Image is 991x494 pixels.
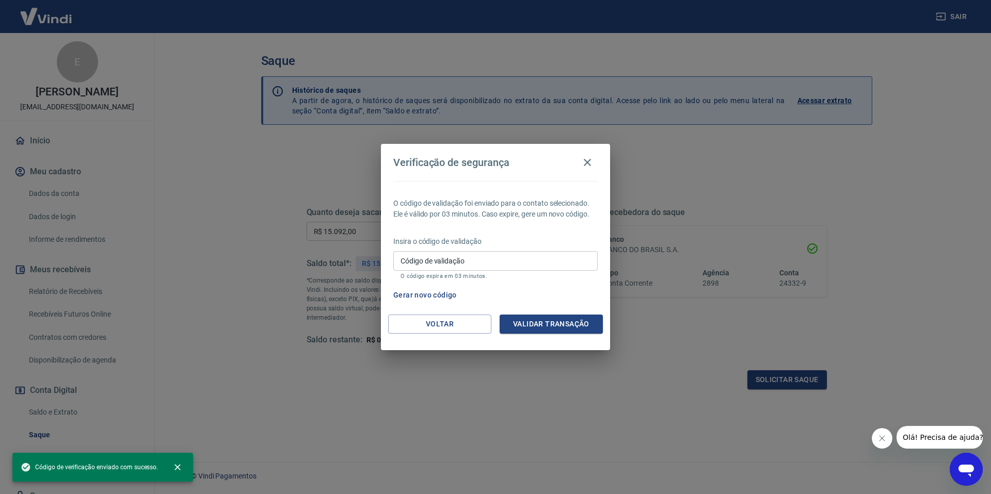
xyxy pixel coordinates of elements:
button: close [166,456,189,479]
iframe: Close message [872,428,892,449]
iframe: Button to launch messaging window [950,453,983,486]
span: Olá! Precisa de ajuda? [6,7,87,15]
button: Validar transação [500,315,603,334]
p: O código de validação foi enviado para o contato selecionado. Ele é válido por 03 minutos. Caso e... [393,198,598,220]
span: Código de verificação enviado com sucesso. [21,462,158,472]
button: Gerar novo código [389,286,461,305]
h4: Verificação de segurança [393,156,509,169]
iframe: Message from company [897,426,983,449]
p: Insira o código de validação [393,236,598,247]
button: Voltar [388,315,491,334]
p: O código expira em 03 minutos. [401,273,590,279]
